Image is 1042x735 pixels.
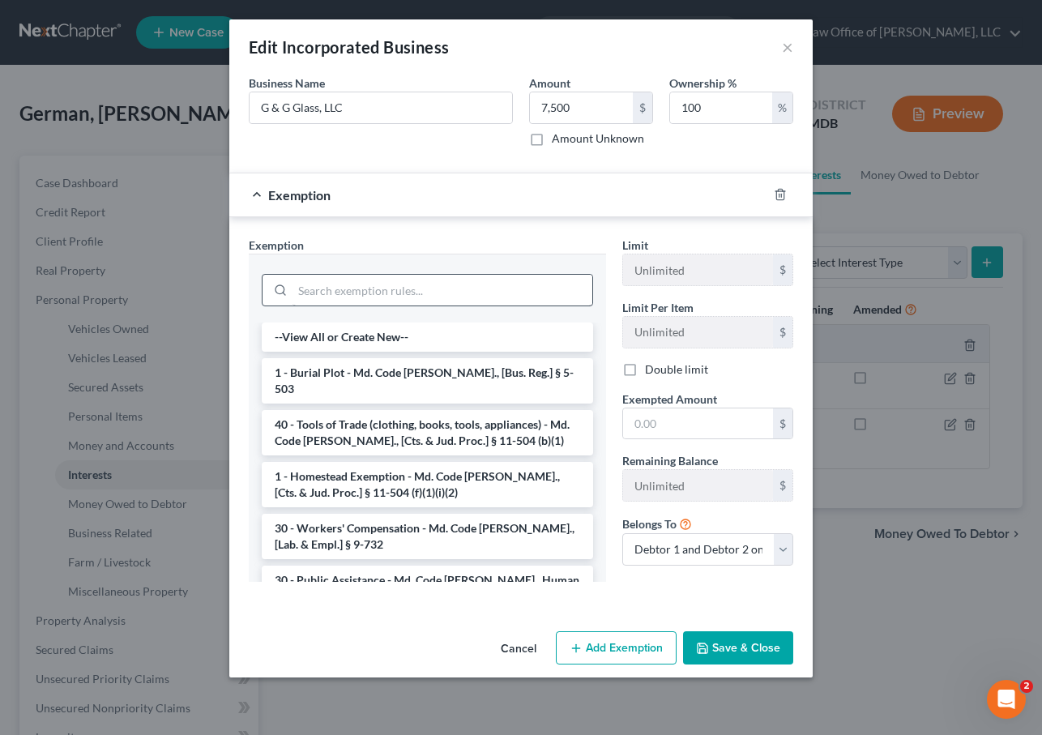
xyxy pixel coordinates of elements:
iframe: Intercom live chat [987,680,1026,719]
input: Search exemption rules... [293,275,592,306]
label: Ownership % [669,75,737,92]
input: Enter name... [250,92,512,123]
span: Exemption [268,187,331,203]
li: 1 - Homestead Exemption - Md. Code [PERSON_NAME]., [Cts. & Jud. Proc.] § 11-504 (f)(1)(i)(2) [262,462,593,507]
label: Remaining Balance [622,452,718,469]
input: -- [623,317,773,348]
input: -- [623,254,773,285]
span: Business Name [249,76,325,90]
label: Amount [529,75,570,92]
input: 0.00 [623,408,773,439]
div: $ [633,92,652,123]
li: --View All or Create New-- [262,323,593,352]
span: Exempted Amount [622,392,717,406]
li: 30 - Public Assistance - Md. Code [PERSON_NAME]., Human Serv. Art., § 5-407(a)(1),(2) [262,566,593,611]
div: $ [773,317,792,348]
button: Save & Close [683,631,793,665]
span: Exemption [249,238,304,252]
div: % [772,92,792,123]
label: Double limit [645,361,708,378]
button: Add Exemption [556,631,677,665]
li: 40 - Tools of Trade (clothing, books, tools, appliances) - Md. Code [PERSON_NAME]., [Cts. & Jud. ... [262,410,593,455]
li: 1 - Burial Plot - Md. Code [PERSON_NAME]., [Bus. Reg.] § 5-503 [262,358,593,404]
li: 30 - Workers' Compensation - Md. Code [PERSON_NAME]., [Lab. & Empl.] § 9-732 [262,514,593,559]
div: $ [773,470,792,501]
button: Cancel [488,633,549,665]
div: $ [773,254,792,285]
input: -- [623,470,773,501]
span: Belongs To [622,517,677,531]
input: 0.00 [530,92,633,123]
span: 2 [1020,680,1033,693]
label: Limit Per Item [622,299,694,316]
span: Limit [622,238,648,252]
div: $ [773,408,792,439]
button: × [782,37,793,57]
input: 0.00 [670,92,772,123]
label: Amount Unknown [552,130,644,147]
div: Edit Incorporated Business [249,36,449,58]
